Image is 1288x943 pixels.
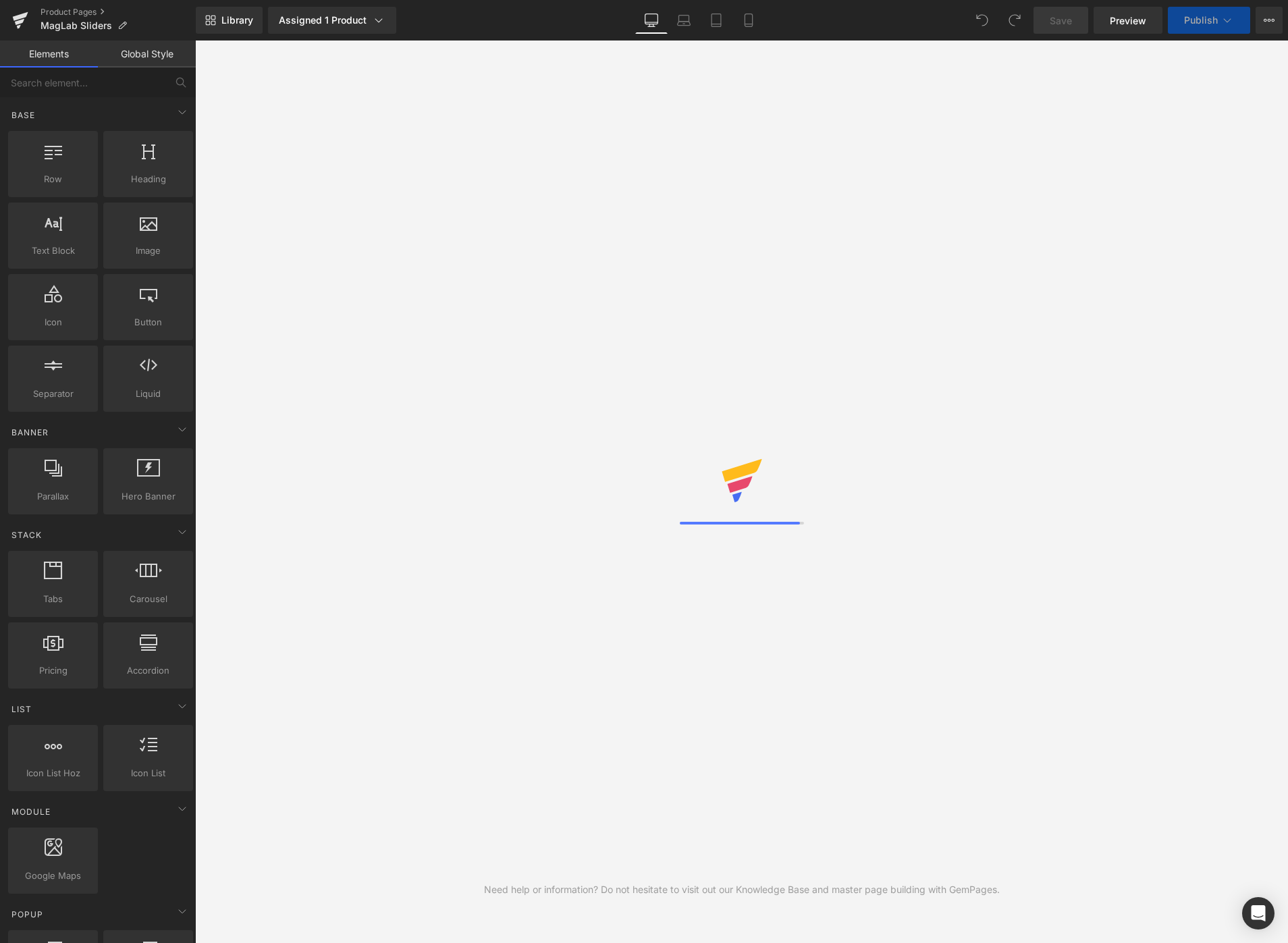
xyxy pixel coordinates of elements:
a: Mobile [732,7,765,34]
span: Text Block [12,244,94,258]
span: Google Maps [12,869,94,883]
div: Need help or information? Do not hesitate to visit out our Knowledge Base and master page buildin... [484,882,1000,897]
button: Undo [969,7,996,34]
span: List [10,703,33,716]
span: Icon List Hoz [12,766,94,780]
span: Base [10,109,36,122]
span: Tabs [12,592,94,606]
a: Tablet [700,7,732,34]
span: Module [10,805,52,818]
span: Parallax [12,489,94,504]
a: Product Pages [41,7,196,18]
span: Separator [12,387,94,401]
span: Library [221,14,253,26]
span: Save [1050,14,1072,28]
span: Row [12,172,94,186]
span: Banner [10,426,50,439]
span: Stack [10,529,43,541]
span: Button [107,315,189,329]
button: Publish [1168,7,1250,34]
button: Redo [1001,7,1028,34]
span: Liquid [107,387,189,401]
span: Icon [12,315,94,329]
a: Desktop [635,7,668,34]
a: Global Style [98,41,196,68]
div: Open Intercom Messenger [1242,897,1274,929]
span: Heading [107,172,189,186]
a: New Library [196,7,263,34]
button: More [1256,7,1283,34]
span: Publish [1184,15,1218,26]
span: Image [107,244,189,258]
span: Icon List [107,766,189,780]
span: Popup [10,908,45,921]
span: Carousel [107,592,189,606]
span: Preview [1110,14,1146,28]
span: Accordion [107,664,189,678]
a: Preview [1094,7,1162,34]
div: Assigned 1 Product [279,14,385,27]
span: Hero Banner [107,489,189,504]
a: Laptop [668,7,700,34]
span: Pricing [12,664,94,678]
span: MagLab Sliders [41,20,112,31]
